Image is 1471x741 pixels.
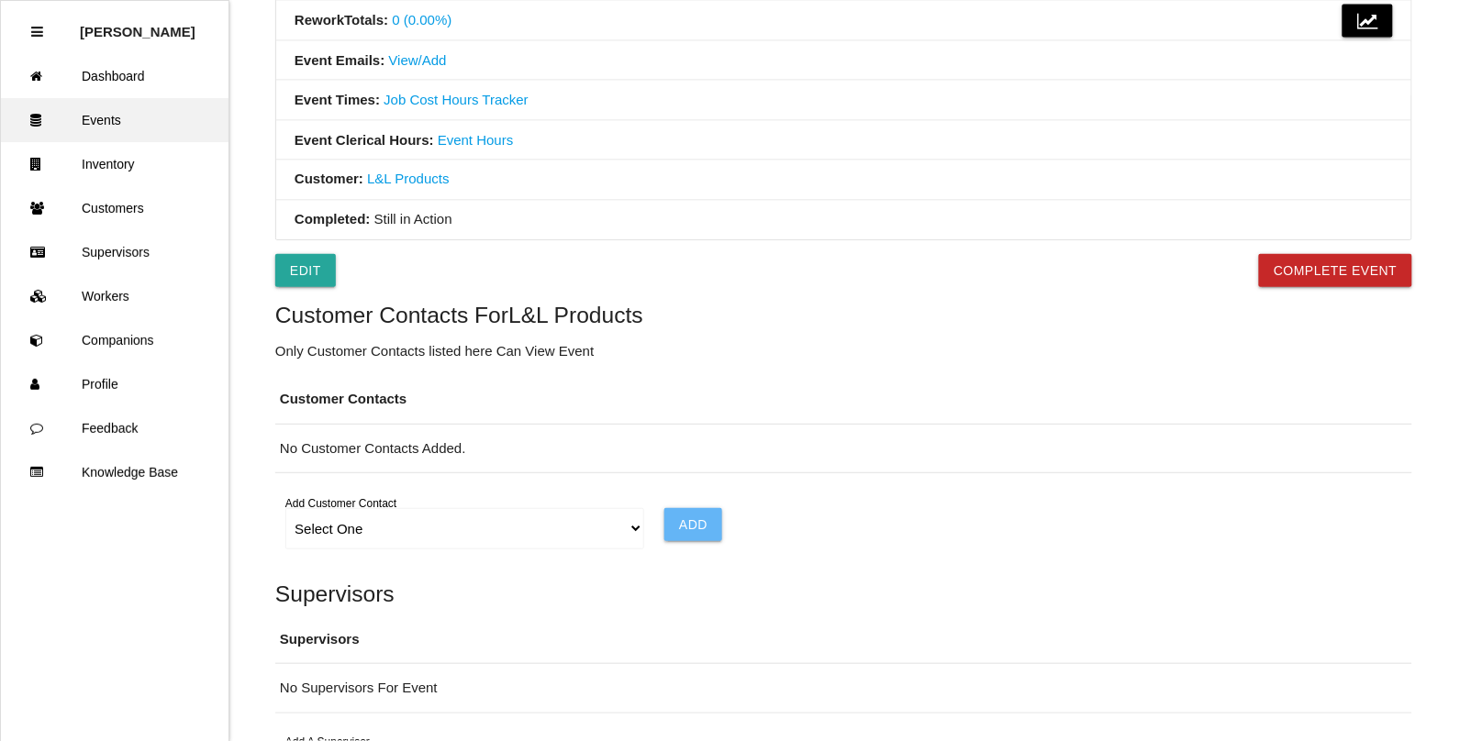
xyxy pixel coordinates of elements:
li: Still in Action [276,201,1411,240]
b: Event Clerical Hours: [295,132,434,148]
b: Event Times: [295,92,380,107]
td: No Supervisors For Event [275,664,1412,713]
a: Dashboard [1,54,228,98]
th: Customer Contacts [275,375,1412,424]
a: View/Add [389,52,447,68]
a: Supervisors [1,230,228,274]
b: Rework Totals : [295,12,388,28]
a: 0 (0.00%) [392,12,451,28]
a: Inventory [1,142,228,186]
a: L&L Products [367,171,450,187]
a: Companions [1,318,228,362]
a: Event Hours [438,132,514,148]
a: Events [1,98,228,142]
label: Add Customer Contact [285,495,396,512]
b: Completed: [295,212,371,227]
p: Only Customer Contacts listed here Can View Event [275,341,1412,362]
a: Customers [1,186,228,230]
a: Job Cost Hours Tracker [384,92,529,107]
a: Profile [1,362,228,406]
a: Workers [1,274,228,318]
div: Close [31,10,43,54]
b: Customer: [295,171,363,187]
td: No Customer Contacts Added. [275,424,1412,473]
h5: Supervisors [275,581,1412,606]
b: Event Emails: [295,52,384,68]
a: Knowledge Base [1,450,228,494]
a: Feedback [1,406,228,450]
h5: Customer Contacts For L&L Products [275,303,1412,327]
a: Edit [275,254,336,287]
p: Rosie Blandino [80,10,195,39]
th: Supervisors [275,615,1412,664]
button: Complete Event [1259,254,1412,287]
input: Add [664,508,722,541]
